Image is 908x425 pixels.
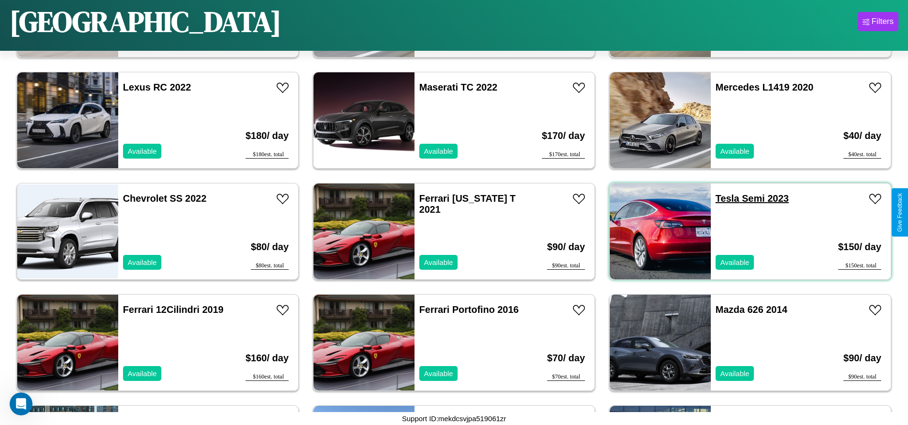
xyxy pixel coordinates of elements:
p: Available [424,367,453,380]
iframe: Intercom live chat [10,392,33,415]
a: Lexus RC 2022 [123,82,191,92]
p: Available [128,367,157,380]
a: Mazda 626 2014 [716,304,787,315]
p: Available [720,145,750,158]
h3: $ 40 / day [843,121,881,151]
a: Ferrari 12Cilindri 2019 [123,304,224,315]
div: $ 70 est. total [547,373,585,381]
div: Give Feedback [897,193,903,232]
a: Ferrari [US_STATE] T 2021 [419,193,516,215]
div: Filters [872,17,894,26]
h3: $ 170 / day [542,121,585,151]
div: $ 40 est. total [843,151,881,159]
div: $ 170 est. total [542,151,585,159]
p: Available [720,256,750,269]
h3: $ 180 / day [246,121,289,151]
h1: [GEOGRAPHIC_DATA] [10,2,281,41]
p: Available [424,145,453,158]
p: Support ID: mekdcsvjpa519061zr [402,412,506,425]
button: Filters [858,12,898,31]
div: $ 90 est. total [843,373,881,381]
h3: $ 80 / day [251,232,289,262]
div: $ 180 est. total [246,151,289,159]
p: Available [128,145,157,158]
h3: $ 90 / day [843,343,881,373]
p: Available [424,256,453,269]
div: $ 90 est. total [547,262,585,270]
a: Ferrari Portofino 2016 [419,304,519,315]
p: Available [128,256,157,269]
a: Tesla Semi 2023 [716,193,789,204]
p: Available [720,367,750,380]
h3: $ 160 / day [246,343,289,373]
div: $ 80 est. total [251,262,289,270]
div: $ 150 est. total [838,262,881,270]
div: $ 160 est. total [246,373,289,381]
h3: $ 70 / day [547,343,585,373]
a: Chevrolet SS 2022 [123,193,207,204]
h3: $ 150 / day [838,232,881,262]
h3: $ 90 / day [547,232,585,262]
a: Maserati TC 2022 [419,82,497,92]
a: Mercedes L1419 2020 [716,82,814,92]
